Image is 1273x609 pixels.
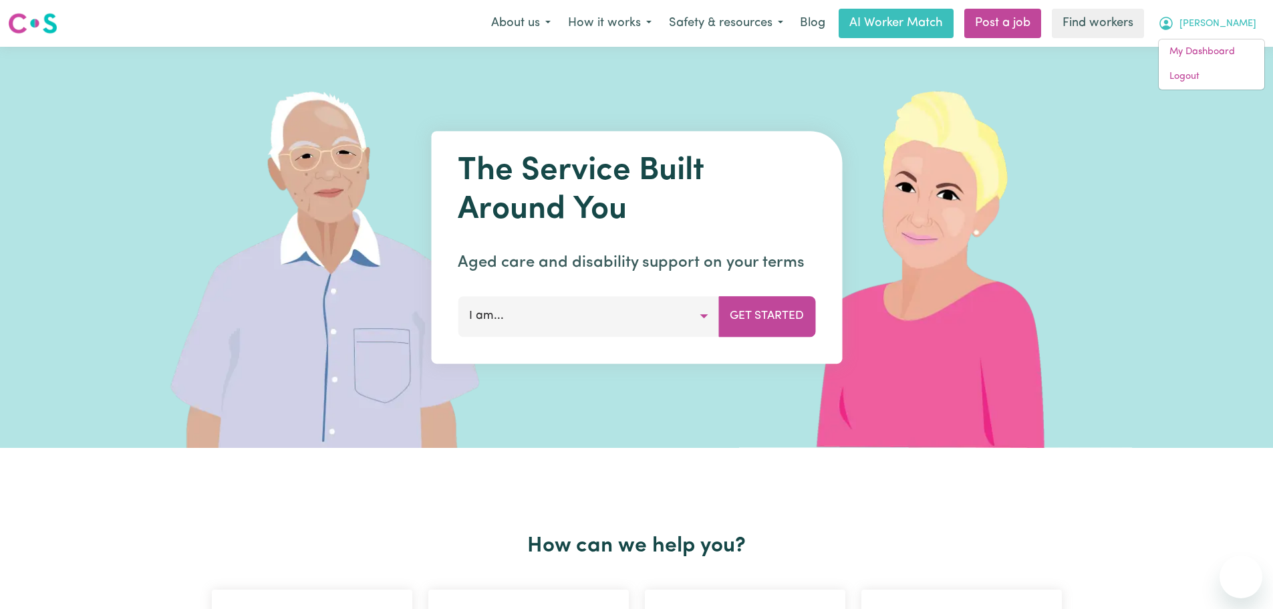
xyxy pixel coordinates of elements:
span: [PERSON_NAME] [1179,17,1256,31]
a: Find workers [1052,9,1144,38]
a: Careseekers logo [8,8,57,39]
a: Blog [792,9,833,38]
button: My Account [1149,9,1265,37]
button: How it works [559,9,660,37]
h2: How can we help you? [204,533,1070,559]
button: Safety & resources [660,9,792,37]
button: I am... [458,296,719,336]
a: My Dashboard [1159,39,1264,65]
div: My Account [1158,39,1265,90]
a: AI Worker Match [839,9,954,38]
h1: The Service Built Around You [458,152,815,229]
img: Careseekers logo [8,11,57,35]
button: About us [482,9,559,37]
button: Get Started [718,296,815,336]
a: Post a job [964,9,1041,38]
iframe: Button to launch messaging window [1220,556,1262,598]
p: Aged care and disability support on your terms [458,251,815,275]
a: Logout [1159,64,1264,90]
